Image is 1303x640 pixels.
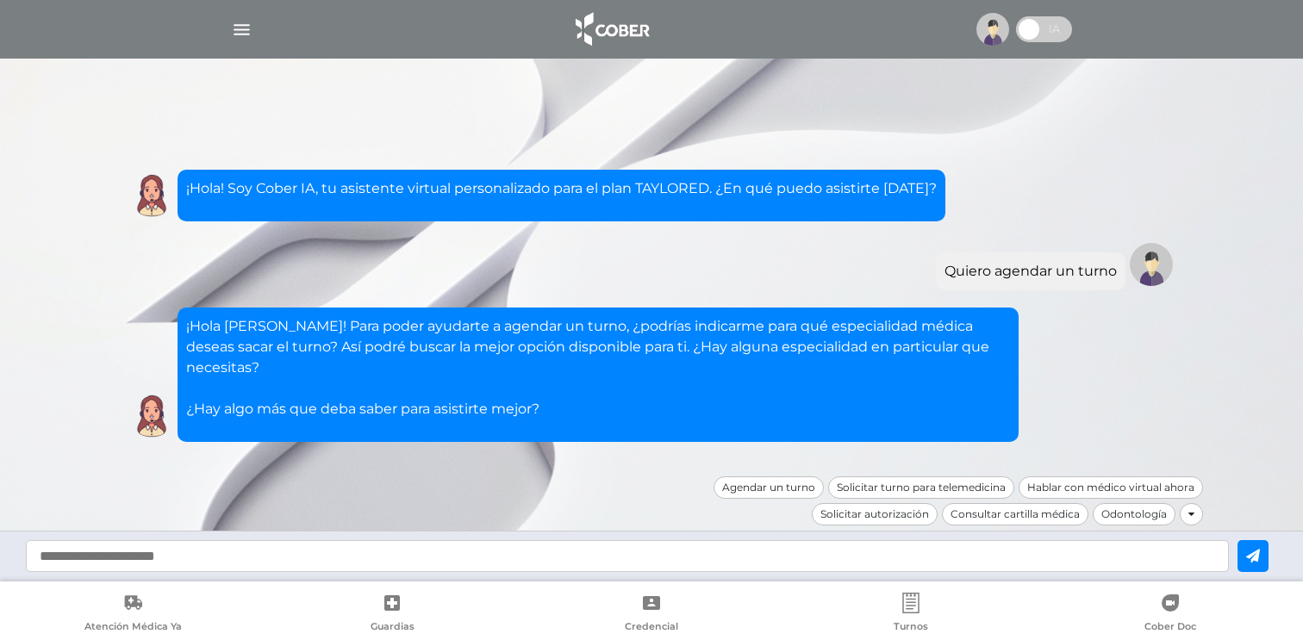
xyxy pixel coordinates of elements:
[976,13,1009,46] img: profile-placeholder.svg
[942,503,1088,525] div: Consultar cartilla médica
[812,503,938,525] div: Solicitar autorización
[1040,593,1300,637] a: Cober Doc
[625,620,678,636] span: Credencial
[263,593,522,637] a: Guardias
[186,178,937,199] p: ¡Hola! Soy Cober IA, tu asistente virtual personalizado para el plan TAYLORED. ¿En qué puedo asis...
[186,316,1010,419] p: ¡Hola [PERSON_NAME]! Para poder ayudarte a agendar un turno, ¿podrías indicarme para qué especial...
[231,19,252,40] img: Cober_menu-lines-white.svg
[130,174,173,217] img: Cober IA
[1130,243,1173,286] img: Tu imagen
[1093,503,1175,525] div: Odontología
[3,593,263,637] a: Atención Médica Ya
[130,395,173,438] img: Cober IA
[945,261,1117,282] div: Quiero agendar un turno
[714,476,824,499] div: Agendar un turno
[1019,476,1203,499] div: Hablar con médico virtual ahora
[566,9,657,50] img: logo_cober_home-white.png
[84,620,182,636] span: Atención Médica Ya
[522,593,782,637] a: Credencial
[828,476,1014,499] div: Solicitar turno para telemedicina
[1144,620,1196,636] span: Cober Doc
[371,620,415,636] span: Guardias
[894,620,928,636] span: Turnos
[781,593,1040,637] a: Turnos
